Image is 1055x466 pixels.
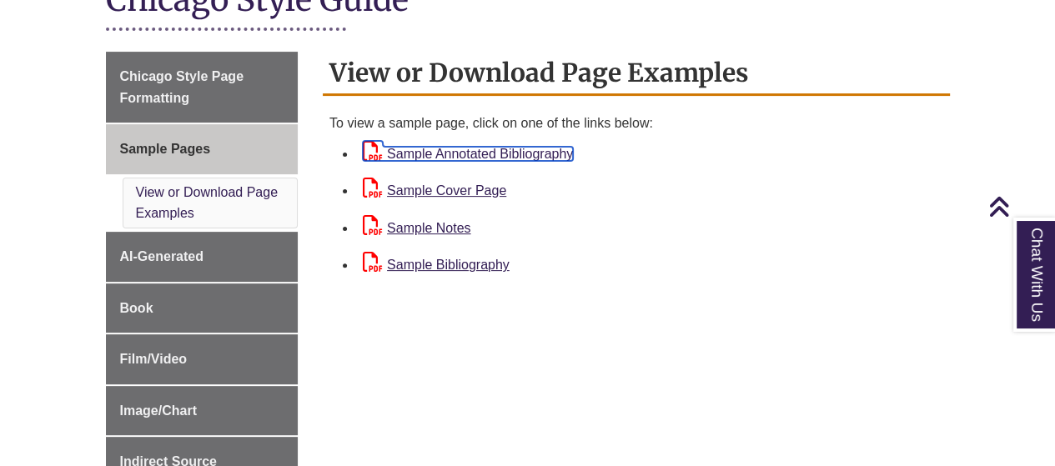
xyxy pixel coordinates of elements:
span: Film/Video [120,352,188,366]
span: AI-Generated [120,249,203,263]
a: View or Download Page Examples [136,185,278,221]
div: To view a sample page, click on one of the links below: [329,113,943,134]
a: Sample Annotated Bibliography [363,147,573,161]
a: Sample Cover Page [363,183,506,198]
a: Sample Pages [106,124,299,174]
a: Image/Chart [106,386,299,436]
h2: View or Download Page Examples [323,52,950,96]
a: Back to Top [988,195,1051,218]
a: Sample Notes [363,221,471,235]
a: Chicago Style Page Formatting [106,52,299,123]
a: Book [106,283,299,333]
span: Chicago Style Page Formatting [120,69,244,105]
a: AI-Generated [106,232,299,282]
a: Sample Bibliography [363,258,510,272]
span: Sample Pages [120,142,211,156]
a: Film/Video [106,334,299,384]
span: Image/Chart [120,403,197,418]
span: Book [120,301,153,315]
